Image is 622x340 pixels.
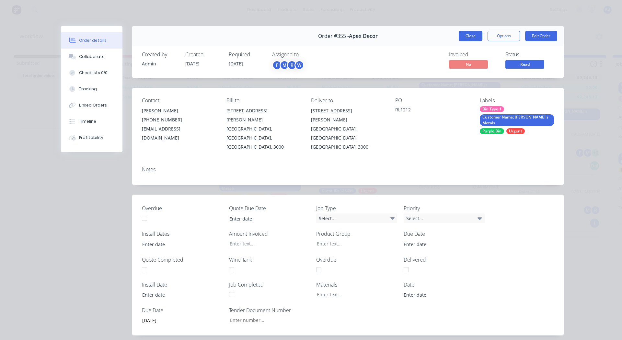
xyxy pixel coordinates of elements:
div: Admin [142,60,178,67]
div: RL1212 [395,106,469,115]
div: Created [185,51,221,58]
button: Timeline [61,113,122,130]
div: PO [395,97,469,104]
label: Delivered [404,256,485,264]
label: Overdue [316,256,397,264]
span: Read [505,60,544,68]
div: Invoiced [449,51,498,58]
label: Tender Document Number [229,306,310,314]
input: Enter date [399,239,480,249]
div: Collaborate [79,54,105,60]
label: Job Completed [229,281,310,289]
div: Notes [142,166,554,173]
span: No [449,60,488,68]
div: [STREET_ADDRESS][PERSON_NAME][GEOGRAPHIC_DATA], [GEOGRAPHIC_DATA], [GEOGRAPHIC_DATA], 3000 [226,106,301,152]
div: [EMAIL_ADDRESS][DOMAIN_NAME] [142,124,216,142]
label: Priority [404,204,485,212]
input: Enter date [138,316,218,325]
div: Checklists 0/0 [79,70,108,76]
div: [STREET_ADDRESS][PERSON_NAME] [311,106,385,124]
button: Checklists 0/0 [61,65,122,81]
button: Profitability [61,130,122,146]
button: Options [488,31,520,41]
div: Tracking [79,86,97,92]
button: Order details [61,32,122,49]
div: Labels [480,97,554,104]
div: W [294,60,304,70]
input: Enter date [225,214,305,223]
label: Due Date [404,230,485,238]
div: Select... [404,213,485,223]
button: Collaborate [61,49,122,65]
div: [GEOGRAPHIC_DATA], [GEOGRAPHIC_DATA], [GEOGRAPHIC_DATA], 3000 [226,124,301,152]
div: Customer Name; [PERSON_NAME]'s Metals [480,114,554,126]
span: [DATE] [229,61,243,67]
div: Created by [142,51,178,58]
div: Select... [316,213,397,223]
div: Order details [79,38,107,43]
div: [PHONE_NUMBER] [142,115,216,124]
div: Urgent [506,128,525,134]
div: Required [229,51,264,58]
div: Profitability [79,135,103,141]
label: Due Date [142,306,223,314]
div: Purple Bin [480,128,504,134]
div: Linked Orders [79,102,107,108]
button: Read [505,60,544,70]
div: Timeline [79,119,96,124]
span: Order #355 - [318,33,349,39]
label: Job Type [316,204,397,212]
div: Bin Type 1 [480,106,504,112]
div: [STREET_ADDRESS][PERSON_NAME] [226,106,301,124]
div: F [272,60,282,70]
span: [DATE] [185,61,200,67]
label: Overdue [142,204,223,212]
input: Enter date [399,290,480,300]
div: Contact [142,97,216,104]
div: [PERSON_NAME][PHONE_NUMBER][EMAIL_ADDRESS][DOMAIN_NAME] [142,106,216,142]
div: Status [505,51,554,58]
div: Bill to [226,97,301,104]
div: [PERSON_NAME] [142,106,216,115]
label: Install Date [142,281,223,289]
div: [STREET_ADDRESS][PERSON_NAME][GEOGRAPHIC_DATA], [GEOGRAPHIC_DATA], [GEOGRAPHIC_DATA], 3000 [311,106,385,152]
input: Enter number... [225,315,310,325]
label: Quote Due Date [229,204,310,212]
label: Amount Invoiced [229,230,310,238]
button: FMRW [272,60,304,70]
label: Product Group [316,230,397,238]
label: Wine Tank [229,256,310,264]
button: Close [459,31,482,41]
div: M [280,60,289,70]
button: Linked Orders [61,97,122,113]
span: Apex Decor [349,33,378,39]
button: Tracking [61,81,122,97]
div: Assigned to [272,51,337,58]
input: Enter date [138,290,218,300]
div: [GEOGRAPHIC_DATA], [GEOGRAPHIC_DATA], [GEOGRAPHIC_DATA], 3000 [311,124,385,152]
input: Enter date [138,239,218,249]
label: Date [404,281,485,289]
label: Install Dates [142,230,223,238]
div: R [287,60,297,70]
label: Materials [316,281,397,289]
button: Edit Order [525,31,557,41]
label: Quote Completed [142,256,223,264]
div: Deliver to [311,97,385,104]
